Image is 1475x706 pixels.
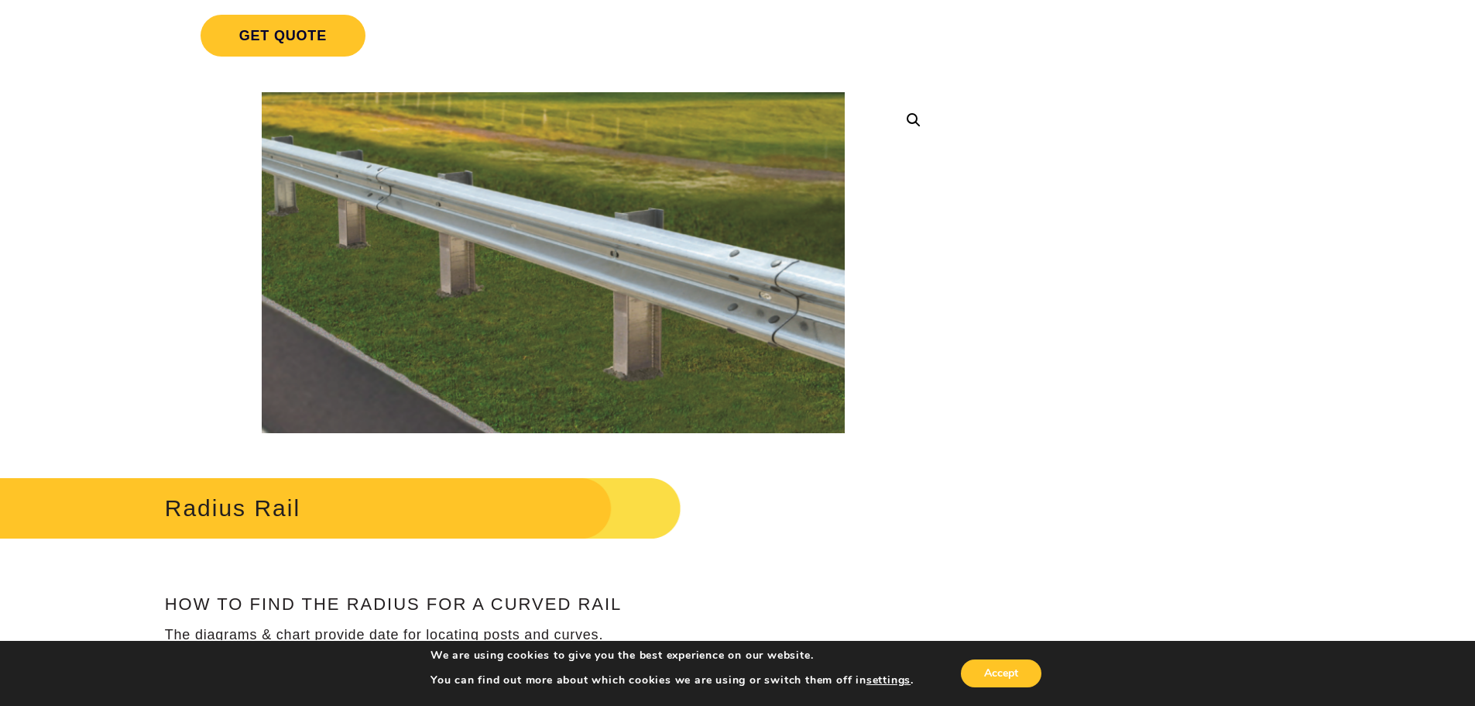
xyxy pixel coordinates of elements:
p: We are using cookies to give you the best experience on our website. [430,649,914,663]
button: Accept [961,660,1041,687]
button: settings [866,673,911,687]
span: Get Quote [201,15,365,57]
p: You can find out more about which cookies we are using or switch them off in . [430,673,914,687]
h4: How To Find The Radius For A Curved Rail [165,595,942,614]
p: The diagrams & chart provide date for locating posts and curves. [165,626,942,644]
